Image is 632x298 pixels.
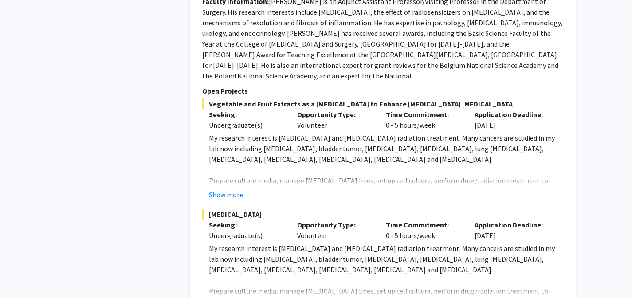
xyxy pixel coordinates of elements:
[297,220,373,230] p: Opportunity Type:
[468,220,557,241] div: [DATE]
[379,109,468,130] div: 0 - 5 hours/week
[202,86,563,96] p: Open Projects
[290,109,379,130] div: Volunteer
[386,109,461,120] p: Time Commitment:
[209,120,284,130] div: Undergraduate(s)
[379,220,468,241] div: 0 - 5 hours/week
[290,220,379,241] div: Volunteer
[202,209,563,220] span: [MEDICAL_DATA]
[209,244,555,274] span: My research interest is [MEDICAL_DATA] and [MEDICAL_DATA] radiation treatment. Many cancers are s...
[202,98,563,109] span: Vegetable and Fruit Extracts as a [MEDICAL_DATA] to Enhance [MEDICAL_DATA] [MEDICAL_DATA]
[209,230,284,241] div: Undergraduate(s)
[209,109,284,120] p: Seeking:
[386,220,461,230] p: Time Commitment:
[7,258,38,291] iframe: Chat
[209,220,284,230] p: Seeking:
[468,109,557,130] div: [DATE]
[475,109,550,120] p: Application Deadline:
[209,189,243,200] button: Show more
[297,109,373,120] p: Opportunity Type:
[475,220,550,230] p: Application Deadline:
[209,176,553,206] span: Prepare culture media, manage [MEDICAL_DATA] lines, set up cell culture, perform drug/radiation t...
[209,133,555,164] span: My research interest is [MEDICAL_DATA] and [MEDICAL_DATA] radiation treatment. Many cancers are s...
